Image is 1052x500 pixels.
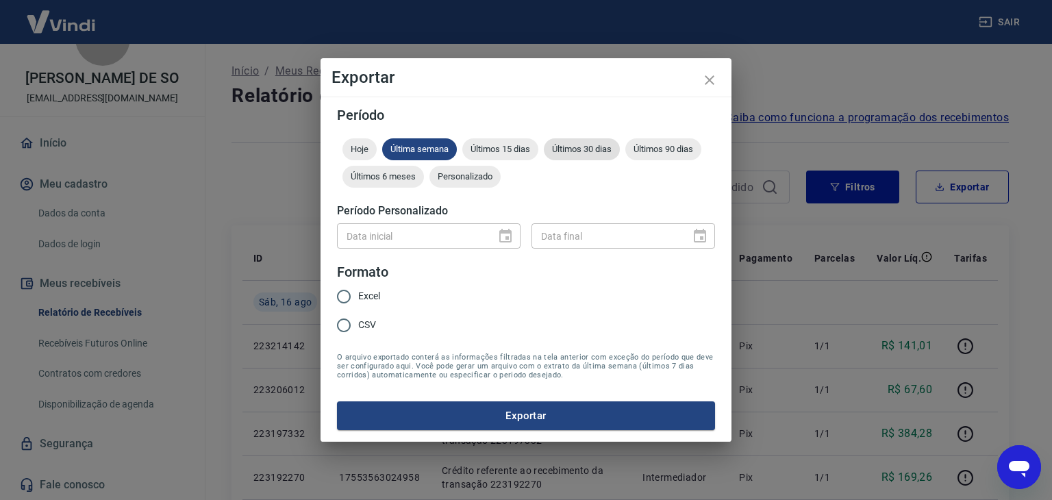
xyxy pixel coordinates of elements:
div: Últimos 90 dias [625,138,701,160]
div: Últimos 30 dias [544,138,620,160]
h4: Exportar [331,69,721,86]
h5: Período [337,108,715,122]
h5: Período Personalizado [337,204,715,218]
span: Excel [358,289,380,303]
div: Hoje [342,138,377,160]
div: Últimos 15 dias [462,138,538,160]
span: Hoje [342,144,377,154]
span: O arquivo exportado conterá as informações filtradas na tela anterior com exceção do período que ... [337,353,715,379]
span: Personalizado [429,171,501,182]
span: Últimos 30 dias [544,144,620,154]
legend: Formato [337,262,388,282]
input: DD/MM/YYYY [337,223,486,249]
div: Personalizado [429,166,501,188]
iframe: Botão para abrir a janela de mensagens, conversa em andamento [997,445,1041,489]
span: CSV [358,318,376,332]
span: Última semana [382,144,457,154]
div: Últimos 6 meses [342,166,424,188]
button: close [693,64,726,97]
span: Últimos 15 dias [462,144,538,154]
span: Últimos 90 dias [625,144,701,154]
span: Últimos 6 meses [342,171,424,182]
button: Exportar [337,401,715,430]
div: Última semana [382,138,457,160]
input: DD/MM/YYYY [531,223,681,249]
